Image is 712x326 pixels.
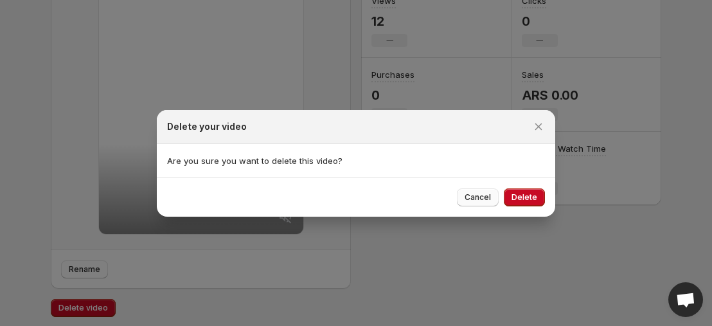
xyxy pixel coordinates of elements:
span: Delete [512,192,537,203]
a: Open chat [668,282,703,317]
section: Are you sure you want to delete this video? [157,144,555,177]
button: Delete [504,188,545,206]
button: Close [530,118,547,136]
button: Cancel [457,188,499,206]
h2: Delete your video [167,120,247,133]
span: Cancel [465,192,491,203]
